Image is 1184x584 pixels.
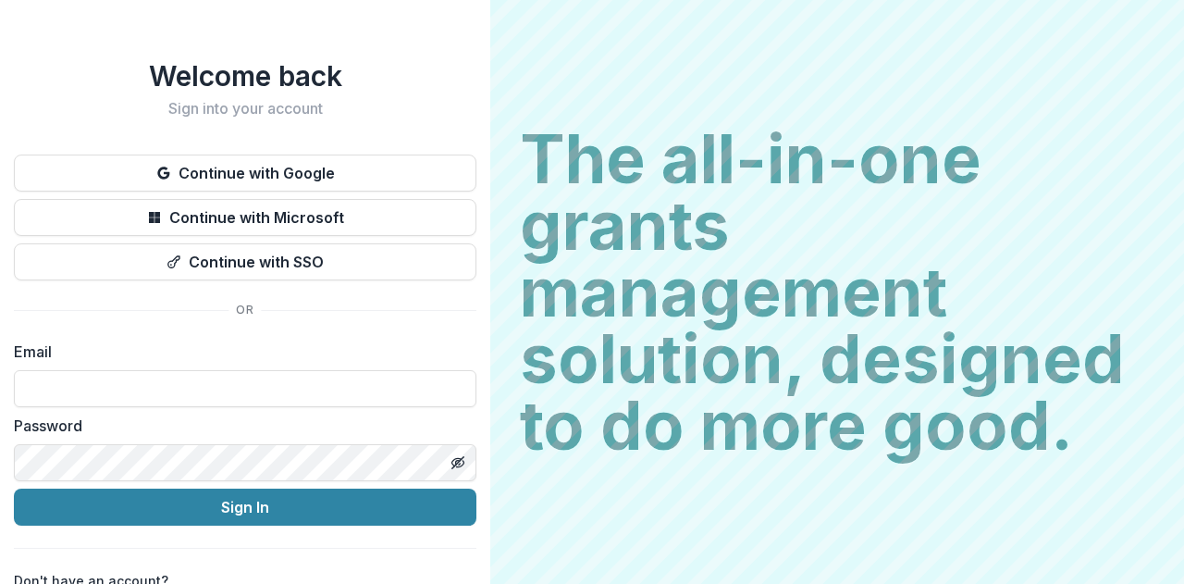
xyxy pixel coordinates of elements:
[14,243,476,280] button: Continue with SSO
[14,199,476,236] button: Continue with Microsoft
[14,100,476,118] h2: Sign into your account
[443,448,473,478] button: Toggle password visibility
[14,489,476,526] button: Sign In
[14,155,476,192] button: Continue with Google
[14,59,476,93] h1: Welcome back
[14,341,465,363] label: Email
[14,415,465,437] label: Password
